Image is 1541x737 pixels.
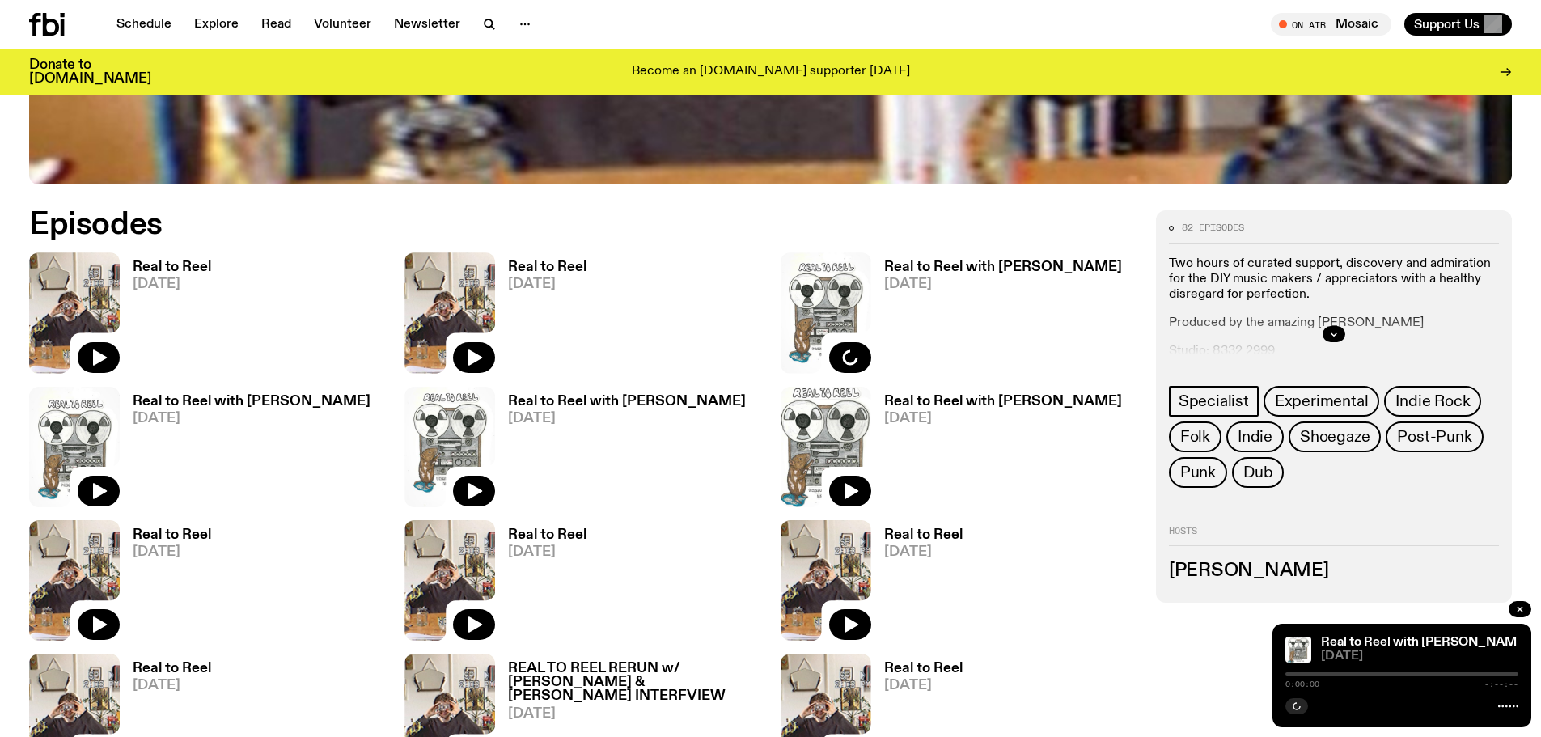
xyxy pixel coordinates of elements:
span: [DATE] [133,277,211,291]
a: Post-Punk [1386,421,1483,452]
a: Real to Reel with [PERSON_NAME] [1321,636,1529,649]
button: Support Us [1404,13,1512,36]
h3: Real to Reel with [PERSON_NAME] [508,395,746,409]
a: Shoegaze [1289,421,1381,452]
span: [DATE] [133,679,211,693]
span: [DATE] [1321,650,1518,663]
a: Real to Reel with [PERSON_NAME][DATE] [871,395,1122,507]
a: Experimental [1264,386,1380,417]
span: Shoegaze [1300,428,1370,446]
span: Experimental [1275,392,1369,410]
h3: Real to Reel with [PERSON_NAME] [133,395,370,409]
h3: Real to Reel [133,528,211,542]
img: Jasper Craig Adams holds a vintage camera to his eye, obscuring his face. He is wearing a grey ju... [29,520,120,641]
a: Read [252,13,301,36]
span: [DATE] [884,545,963,559]
a: Folk [1169,421,1221,452]
span: [DATE] [508,707,760,721]
button: On AirMosaic [1271,13,1391,36]
a: Schedule [107,13,181,36]
img: Jasper Craig Adams holds a vintage camera to his eye, obscuring his face. He is wearing a grey ju... [29,252,120,373]
a: Explore [184,13,248,36]
p: Two hours of curated support, discovery and admiration for the DIY music makers / appreciators wi... [1169,256,1499,303]
a: Real to Reel with [PERSON_NAME][DATE] [120,395,370,507]
a: Real to Reel[DATE] [120,528,211,641]
h3: Real to Reel with [PERSON_NAME] [884,395,1122,409]
a: Specialist [1169,386,1259,417]
span: Indie [1238,428,1272,446]
a: Real to Reel with [PERSON_NAME][DATE] [871,260,1122,373]
a: Real to Reel[DATE] [495,528,586,641]
h2: Hosts [1169,527,1499,546]
h3: Real to Reel [884,528,963,542]
span: Punk [1180,464,1216,481]
span: [DATE] [508,545,586,559]
span: Folk [1180,428,1210,446]
span: Post-Punk [1397,428,1471,446]
h3: Real to Reel with [PERSON_NAME] [884,260,1122,274]
h3: Real to Reel [133,662,211,676]
h3: [PERSON_NAME] [1169,562,1499,580]
span: 82 episodes [1182,223,1244,232]
a: Indie Rock [1384,386,1481,417]
span: [DATE] [508,277,586,291]
h3: Real to Reel [133,260,211,274]
p: Become an [DOMAIN_NAME] supporter [DATE] [632,65,910,79]
h3: REAL TO REEL RERUN w/ [PERSON_NAME] & [PERSON_NAME] INTERFVIEW [508,662,760,703]
span: Indie Rock [1395,392,1470,410]
h2: Episodes [29,210,1011,239]
img: Jasper Craig Adams holds a vintage camera to his eye, obscuring his face. He is wearing a grey ju... [404,520,495,641]
span: -:--:-- [1484,680,1518,688]
h3: Real to Reel [884,662,963,676]
a: Newsletter [384,13,470,36]
img: A drawing of a rat showering in front of a reel to reel tape recorder [781,387,871,507]
a: Real to Reel with [PERSON_NAME][DATE] [495,395,746,507]
span: [DATE] [884,412,1122,426]
h3: Real to Reel [508,528,586,542]
img: Jasper Craig Adams holds a vintage camera to his eye, obscuring his face. He is wearing a grey ju... [781,520,871,641]
span: Support Us [1414,17,1480,32]
span: [DATE] [133,412,370,426]
a: Indie [1226,421,1284,452]
a: Dub [1232,457,1284,488]
span: [DATE] [884,679,963,693]
span: 0:00:00 [1285,680,1319,688]
span: [DATE] [133,545,211,559]
span: [DATE] [884,277,1122,291]
span: Dub [1243,464,1272,481]
a: Real to Reel[DATE] [871,528,963,641]
span: Specialist [1179,392,1249,410]
h3: Real to Reel [508,260,586,274]
a: Punk [1169,457,1227,488]
a: Real to Reel[DATE] [495,260,586,373]
a: Volunteer [304,13,381,36]
a: Real to Reel[DATE] [120,260,211,373]
span: [DATE] [508,412,746,426]
img: Jasper Craig Adams holds a vintage camera to his eye, obscuring his face. He is wearing a grey ju... [404,252,495,373]
h3: Donate to [DOMAIN_NAME] [29,58,151,86]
